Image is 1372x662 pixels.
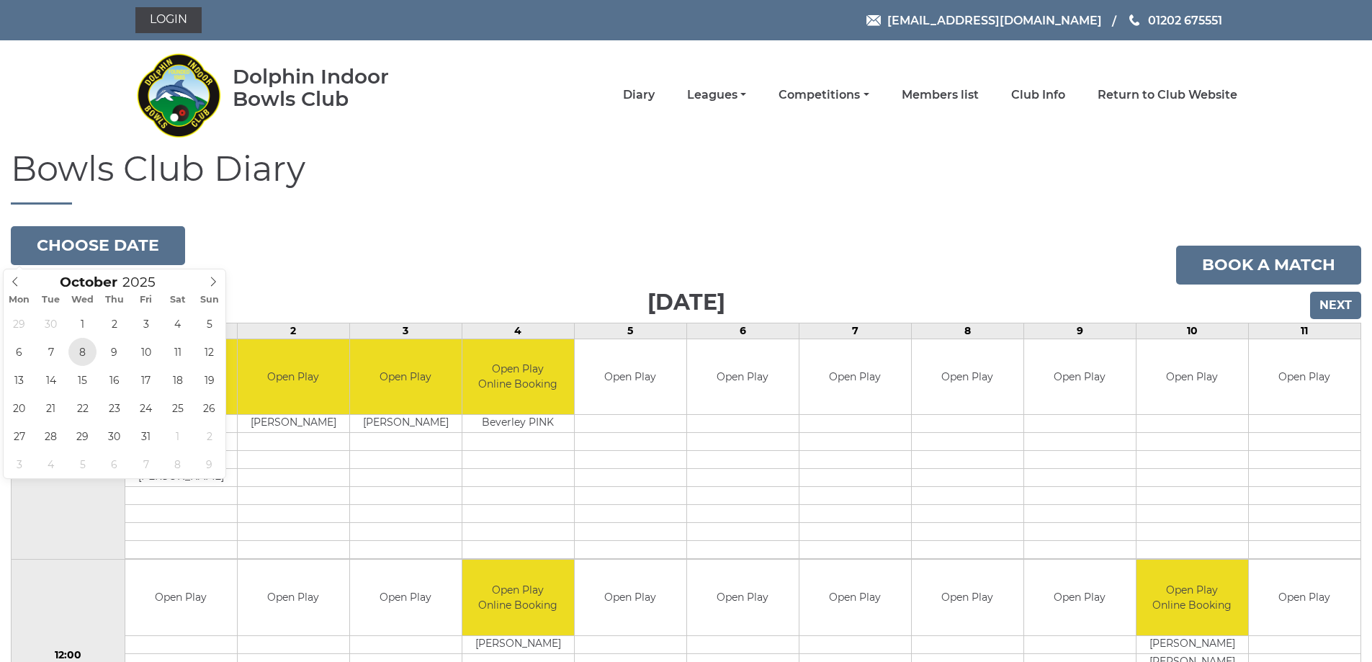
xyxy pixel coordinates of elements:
[799,560,911,635] td: Open Play
[1023,323,1136,339] td: 9
[37,366,65,394] span: October 14, 2025
[163,338,192,366] span: October 11, 2025
[60,276,117,290] span: Scroll to increment
[238,339,349,415] td: Open Play
[195,422,223,450] span: November 2, 2025
[132,422,160,450] span: October 31, 2025
[163,310,192,338] span: October 4, 2025
[5,310,33,338] span: September 29, 2025
[194,295,225,305] span: Sun
[799,323,911,339] td: 7
[350,415,462,433] td: [PERSON_NAME]
[462,339,574,415] td: Open Play Online Booking
[132,394,160,422] span: October 24, 2025
[5,394,33,422] span: October 20, 2025
[37,422,65,450] span: October 28, 2025
[135,7,202,33] a: Login
[687,87,746,103] a: Leagues
[462,323,574,339] td: 4
[135,45,222,146] img: Dolphin Indoor Bowls Club
[1136,323,1248,339] td: 10
[799,339,911,415] td: Open Play
[1011,87,1065,103] a: Club Info
[866,12,1102,30] a: Email [EMAIL_ADDRESS][DOMAIN_NAME]
[1248,323,1360,339] td: 11
[5,338,33,366] span: October 6, 2025
[911,323,1023,339] td: 8
[623,87,655,103] a: Diary
[162,295,194,305] span: Sat
[99,295,130,305] span: Thu
[887,13,1102,27] span: [EMAIL_ADDRESS][DOMAIN_NAME]
[125,560,237,635] td: Open Play
[1024,560,1136,635] td: Open Play
[100,310,128,338] span: October 2, 2025
[195,394,223,422] span: October 26, 2025
[163,366,192,394] span: October 18, 2025
[195,366,223,394] span: October 19, 2025
[462,560,574,635] td: Open Play Online Booking
[11,226,185,265] button: Choose date
[1310,292,1361,319] input: Next
[349,323,462,339] td: 3
[132,450,160,478] span: November 7, 2025
[1129,14,1139,26] img: Phone us
[132,338,160,366] span: October 10, 2025
[37,310,65,338] span: September 30, 2025
[195,310,223,338] span: October 5, 2025
[462,635,574,653] td: [PERSON_NAME]
[100,366,128,394] span: October 16, 2025
[68,450,97,478] span: November 5, 2025
[68,310,97,338] span: October 1, 2025
[1024,339,1136,415] td: Open Play
[132,366,160,394] span: October 17, 2025
[35,295,67,305] span: Tue
[462,415,574,433] td: Beverley PINK
[866,15,881,26] img: Email
[686,323,799,339] td: 6
[100,450,128,478] span: November 6, 2025
[1127,12,1222,30] a: Phone us 01202 675551
[130,295,162,305] span: Fri
[37,450,65,478] span: November 4, 2025
[1098,87,1237,103] a: Return to Club Website
[687,560,799,635] td: Open Play
[68,366,97,394] span: October 15, 2025
[100,394,128,422] span: October 23, 2025
[11,150,1361,205] h1: Bowls Club Diary
[779,87,869,103] a: Competitions
[238,560,349,635] td: Open Play
[5,422,33,450] span: October 27, 2025
[912,560,1023,635] td: Open Play
[195,338,223,366] span: October 12, 2025
[575,339,686,415] td: Open Play
[67,295,99,305] span: Wed
[1136,339,1248,415] td: Open Play
[1249,339,1360,415] td: Open Play
[233,66,435,110] div: Dolphin Indoor Bowls Club
[238,415,349,433] td: [PERSON_NAME]
[163,422,192,450] span: November 1, 2025
[68,422,97,450] span: October 29, 2025
[68,338,97,366] span: October 8, 2025
[100,422,128,450] span: October 30, 2025
[4,295,35,305] span: Mon
[117,274,174,290] input: Scroll to increment
[350,339,462,415] td: Open Play
[195,450,223,478] span: November 9, 2025
[1148,13,1222,27] span: 01202 675551
[5,450,33,478] span: November 3, 2025
[687,339,799,415] td: Open Play
[575,560,686,635] td: Open Play
[1136,560,1248,635] td: Open Play Online Booking
[574,323,686,339] td: 5
[37,394,65,422] span: October 21, 2025
[1176,246,1361,285] a: Book a match
[163,450,192,478] span: November 8, 2025
[68,394,97,422] span: October 22, 2025
[100,338,128,366] span: October 9, 2025
[163,394,192,422] span: October 25, 2025
[132,310,160,338] span: October 3, 2025
[1136,635,1248,653] td: [PERSON_NAME]
[237,323,349,339] td: 2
